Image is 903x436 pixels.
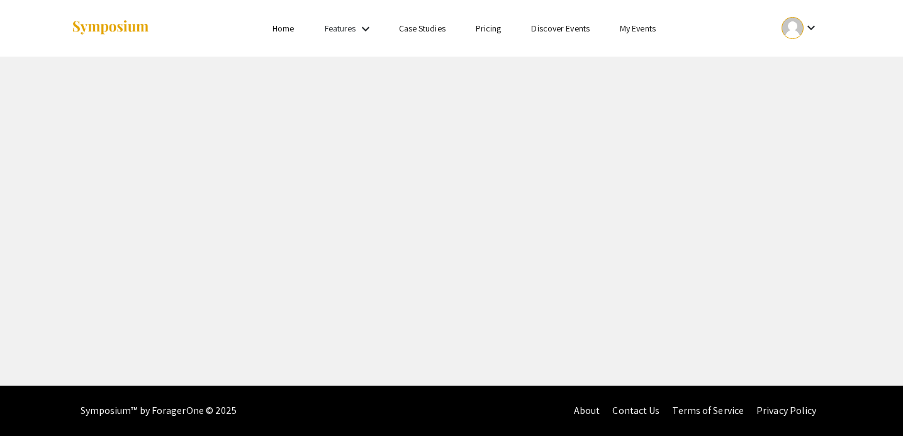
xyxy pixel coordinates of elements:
[272,23,294,34] a: Home
[358,21,373,36] mat-icon: Expand Features list
[672,404,744,417] a: Terms of Service
[81,386,237,436] div: Symposium™ by ForagerOne © 2025
[531,23,590,34] a: Discover Events
[804,20,819,35] mat-icon: Expand account dropdown
[574,404,600,417] a: About
[612,404,659,417] a: Contact Us
[9,379,53,427] iframe: Chat
[325,23,356,34] a: Features
[71,20,150,36] img: Symposium by ForagerOne
[768,14,832,42] button: Expand account dropdown
[756,404,816,417] a: Privacy Policy
[476,23,502,34] a: Pricing
[620,23,656,34] a: My Events
[399,23,446,34] a: Case Studies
